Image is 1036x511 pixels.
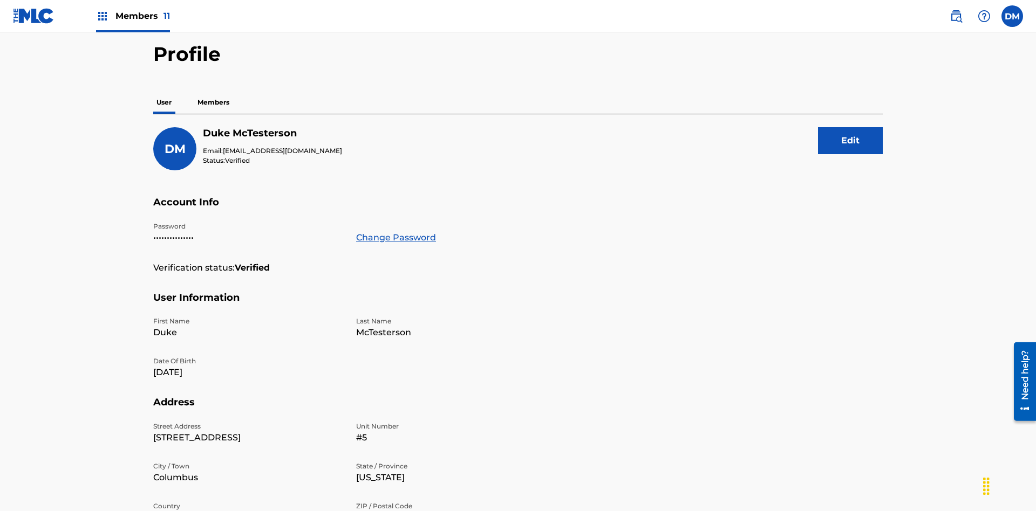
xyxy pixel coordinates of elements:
a: Change Password [356,231,436,244]
p: ZIP / Postal Code [356,501,546,511]
span: Members [115,10,170,22]
img: search [950,10,963,23]
h5: Address [153,396,883,422]
p: [DATE] [153,366,343,379]
p: Verification status: [153,261,235,274]
p: Date Of Birth [153,356,343,366]
img: Top Rightsholders [96,10,109,23]
span: DM [165,142,186,156]
img: help [978,10,991,23]
p: #5 [356,431,546,444]
p: Street Address [153,422,343,431]
span: 11 [163,11,170,21]
iframe: Resource Center [1006,338,1036,426]
p: Email: [203,146,342,156]
p: ••••••••••••••• [153,231,343,244]
div: Drag [978,470,995,502]
span: [EMAIL_ADDRESS][DOMAIN_NAME] [223,147,342,155]
span: Verified [225,156,250,164]
iframe: Chat Widget [982,459,1036,511]
a: Public Search [945,5,967,27]
p: User [153,91,175,114]
p: First Name [153,316,343,326]
p: [STREET_ADDRESS] [153,431,343,444]
p: Country [153,501,343,511]
div: User Menu [1001,5,1023,27]
p: City / Town [153,461,343,471]
img: MLC Logo [13,8,54,24]
h2: Profile [153,42,883,66]
p: Duke [153,326,343,339]
p: State / Province [356,461,546,471]
h5: Duke McTesterson [203,127,342,140]
p: Columbus [153,471,343,484]
h5: Account Info [153,196,883,222]
p: Last Name [356,316,546,326]
p: Status: [203,156,342,165]
p: Members [194,91,233,114]
div: Help [973,5,995,27]
button: Edit [818,127,883,154]
p: McTesterson [356,326,546,339]
p: Unit Number [356,422,546,431]
strong: Verified [235,261,270,274]
p: [US_STATE] [356,471,546,484]
h5: User Information [153,292,883,317]
p: Password [153,222,343,231]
